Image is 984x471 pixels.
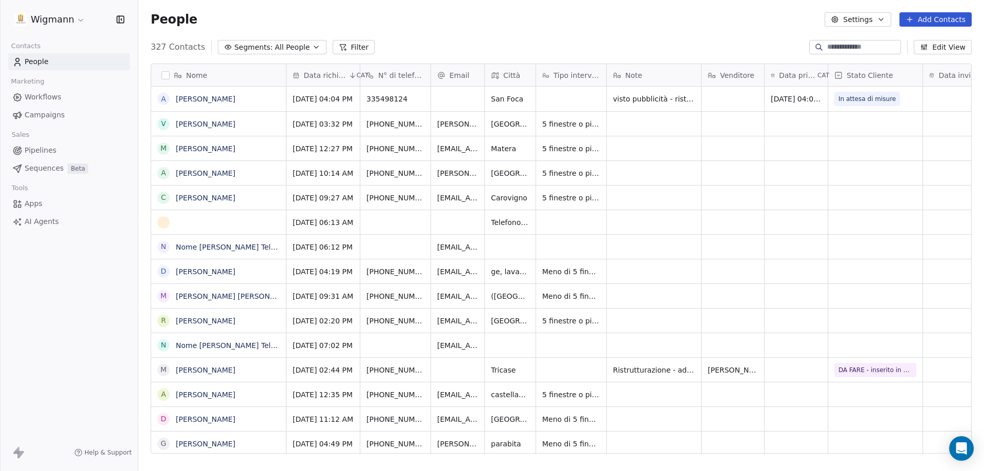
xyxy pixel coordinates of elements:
[825,12,891,27] button: Settings
[160,143,167,154] div: M
[542,193,600,203] span: 5 finestre o più di 5
[491,439,529,449] span: parabita
[8,213,130,230] a: AI Agents
[176,243,945,251] a: Nome [PERSON_NAME] Telefono [PHONE_NUMBER] Città Massafra Email [EMAIL_ADDRESS][DOMAIN_NAME] Trat...
[234,42,273,53] span: Segments:
[25,145,56,156] span: Pipelines
[914,40,972,54] button: Edit View
[708,365,758,375] span: [PERSON_NAME]
[357,71,368,79] span: CAT
[542,168,600,178] span: 5 finestre o più di 5
[8,107,130,124] a: Campaigns
[25,110,65,120] span: Campaigns
[491,390,529,400] span: castellabate [GEOGRAPHIC_DATA]
[160,291,167,301] div: M
[7,127,34,142] span: Sales
[161,389,166,400] div: A
[161,315,166,326] div: R
[68,163,88,174] span: Beta
[437,390,478,400] span: [EMAIL_ADDRESS][DOMAIN_NAME]
[293,168,354,178] span: [DATE] 10:14 AM
[431,64,484,86] div: Email
[161,266,167,277] div: D
[838,365,912,375] span: DA FARE - inserito in cartella
[176,440,235,448] a: [PERSON_NAME]
[503,70,520,80] span: Città
[613,94,695,104] span: visto pubblicità - ristrutt - persiane alluminio (credo voglia elettrocolore) + pvc bianco + vetr...
[293,242,354,252] span: [DATE] 06:12 PM
[161,241,166,252] div: N
[161,414,167,424] div: D
[491,365,529,375] span: Tricase
[176,194,235,202] a: [PERSON_NAME]
[378,70,424,80] span: N° di telefono
[31,13,74,26] span: Wigmann
[293,94,354,104] span: [DATE] 04:04 PM
[542,439,600,449] span: Meno di 5 finestre
[293,340,354,351] span: [DATE] 07:02 PM
[437,439,478,449] span: [PERSON_NAME][EMAIL_ADDRESS][DOMAIN_NAME]
[437,193,478,203] span: [EMAIL_ADDRESS][DOMAIN_NAME]
[491,316,529,326] span: [GEOGRAPHIC_DATA]
[25,56,49,67] span: People
[293,390,354,400] span: [DATE] 12:35 PM
[304,70,346,80] span: Data richiesta
[176,366,235,374] a: [PERSON_NAME]
[176,120,235,128] a: [PERSON_NAME]
[491,144,529,154] span: Matera
[542,119,600,129] span: 5 finestre o più di 5
[437,119,478,129] span: [PERSON_NAME][EMAIL_ADDRESS][DOMAIN_NAME]
[553,70,600,80] span: Tipo intervento
[293,365,354,375] span: [DATE] 02:44 PM
[366,119,424,129] span: [PHONE_NUMBER]
[437,291,478,301] span: [EMAIL_ADDRESS][DOMAIN_NAME]
[491,414,529,424] span: [GEOGRAPHIC_DATA]
[8,142,130,159] a: Pipelines
[536,64,606,86] div: Tipo intervento
[161,118,166,129] div: V
[333,40,375,54] button: Filter
[160,364,167,375] div: M
[85,448,132,457] span: Help & Support
[8,89,130,106] a: Workflows
[702,64,764,86] div: Venditore
[779,70,815,80] span: Data primo contatto
[275,42,310,53] span: All People
[293,217,354,228] span: [DATE] 06:13 AM
[74,448,132,457] a: Help & Support
[625,70,642,80] span: Note
[491,267,529,277] span: ge, lavagna
[293,439,354,449] span: [DATE] 04:49 PM
[12,11,87,28] button: Wigmann
[8,160,130,177] a: SequencesBeta
[485,64,536,86] div: Città
[838,94,896,104] span: In attesa di misure
[151,87,286,454] div: grid
[176,292,297,300] a: [PERSON_NAME] [PERSON_NAME]
[771,94,822,104] span: [DATE] 04:09 PM
[765,64,828,86] div: Data primo contattoCAT
[607,64,701,86] div: Note
[293,414,354,424] span: [DATE] 11:12 AM
[437,168,478,178] span: [PERSON_NAME][EMAIL_ADDRESS][DOMAIN_NAME]
[14,13,27,26] img: 1630668995401.jpeg
[25,92,61,103] span: Workflows
[366,390,424,400] span: [PHONE_NUMBER]
[293,316,354,326] span: [DATE] 02:20 PM
[491,168,529,178] span: [GEOGRAPHIC_DATA]
[366,365,424,375] span: [PHONE_NUMBER]
[8,195,130,212] a: Apps
[491,291,529,301] span: ([GEOGRAPHIC_DATA]), Pulsano
[720,70,754,80] span: Venditore
[161,340,166,351] div: N
[286,64,360,86] div: Data richiestaCAT
[366,291,424,301] span: [PHONE_NUMBER]
[7,180,32,196] span: Tools
[491,217,529,228] span: Telefono [PHONE_NUMBER] Città sdsfdfgdgfg Email [EMAIL_ADDRESS][DOMAIN_NAME] Messaggio vfgfghd Ca...
[176,95,235,103] a: [PERSON_NAME]
[491,119,529,129] span: [GEOGRAPHIC_DATA]
[366,414,424,424] span: [PHONE_NUMBER]
[8,53,130,70] a: People
[293,193,354,203] span: [DATE] 09:27 AM
[161,438,167,449] div: G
